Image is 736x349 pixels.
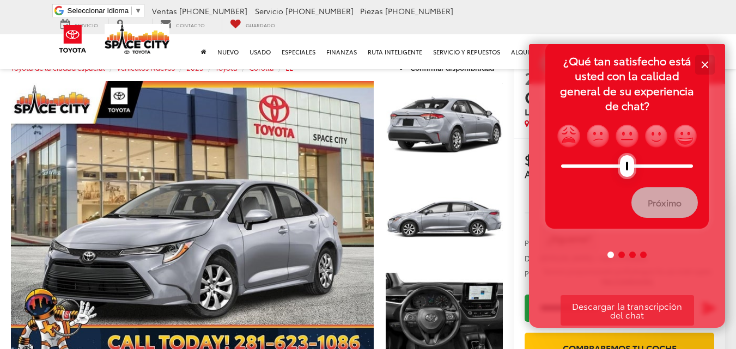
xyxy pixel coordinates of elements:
span: ​ [131,7,132,15]
a: Toyota de la ciudad espacial [11,63,105,72]
button: neutral [615,124,640,149]
font: $878 [525,150,555,168]
font: ¿Qué tan satisfecho está usted con la calidad general de su experiencia de chat? [560,53,694,113]
font: Alquilar un Toyota [511,47,577,56]
a: Mapa [108,19,150,30]
a: LE [285,63,294,72]
font: LE [525,105,534,118]
font: Descuento para distribuidores [525,253,625,263]
a: Especiales [276,34,321,69]
a: 2025 [186,63,204,72]
font: PRECIO [PERSON_NAME][DATE] [525,268,634,278]
a: Mis vehículos guardados [222,19,283,30]
button: Descargar la transcripción del chat [561,295,694,326]
a: Servicio y repuestos [428,34,506,69]
font: [PHONE_NUMBER] [179,5,247,16]
font: Ventas [152,5,177,16]
button: sonriendo [673,124,698,149]
a: Vehículos nuevos [117,63,175,72]
button: Cerca [693,53,716,76]
font: AHORROS [525,167,574,181]
a: Nuevo [212,34,244,69]
button: ligeramente frunciendo el ceño [586,124,611,149]
img: Toyota Corolla LE 2025 [385,80,504,170]
img: Toyota de la ciudad espacial [105,24,170,54]
font: Servicio [255,5,283,16]
a: Ampliar foto 1 [386,81,503,169]
button: sonriendo ligeramente [644,124,669,149]
a: Colisión [582,34,622,69]
a: Alquilar un Toyota [506,34,582,69]
a: Hogar [196,34,212,69]
span: 2025 [525,66,564,89]
font: Contacto [176,21,205,28]
font: Nuevo [217,47,239,56]
a: Ruta inteligente [362,34,428,69]
font: Guardado [246,21,275,28]
button: Próximo [631,187,698,218]
span: Seleccionar idioma [68,7,129,15]
font: Piezas [360,5,383,16]
font: [PHONE_NUMBER] [385,5,453,16]
img: Toyota [52,21,93,57]
a: Finanzas [321,34,362,69]
font: Servicio y repuestos [433,47,500,56]
font: Especiales [282,47,315,56]
a: Contacto [152,19,213,30]
img: Toyota Corolla LE 2025 [385,174,504,264]
a: Corolla [249,63,274,72]
span: Toyota Corolla [525,66,619,108]
font: Finanzas [326,47,357,56]
font: Próximo [648,196,682,209]
a: Toyota [215,63,238,72]
a: Ampliar foto 2 [386,175,503,262]
font: Usado [250,47,271,56]
font: [PHONE_NUMBER] [285,5,354,16]
font: Precio de venta sugerido: [525,238,608,248]
span: ▼ [135,7,142,15]
a: Consultar disponibilidad [525,295,714,322]
a: Seleccionar idioma​ [68,7,142,15]
button: cansado [556,124,581,149]
a: Sobre nosotros [622,34,687,69]
font: Descargar la transcripción del chat [572,299,682,321]
font: Ruta inteligente [368,47,422,56]
a: Servicio [52,19,106,30]
a: Usado [244,34,276,69]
